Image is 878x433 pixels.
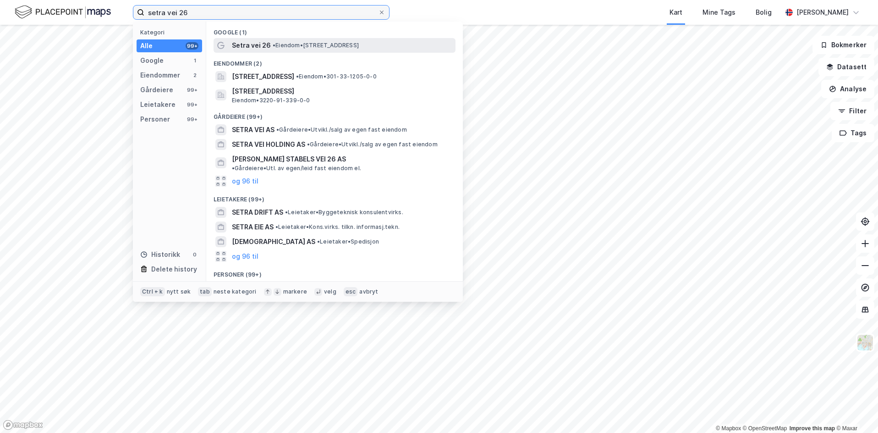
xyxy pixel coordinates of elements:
[186,86,198,94] div: 99+
[273,42,359,49] span: Eiendom • [STREET_ADDRESS]
[296,73,377,80] span: Eiendom • 301-33-1205-0-0
[276,126,407,133] span: Gårdeiere • Utvikl./salg av egen fast eiendom
[273,42,275,49] span: •
[232,251,258,262] button: og 96 til
[140,29,202,36] div: Kategori
[716,425,741,432] a: Mapbox
[832,389,878,433] iframe: Chat Widget
[702,7,735,18] div: Mine Tags
[832,124,874,142] button: Tags
[206,264,463,280] div: Personer (99+)
[818,58,874,76] button: Datasett
[856,334,874,351] img: Z
[285,209,288,216] span: •
[743,425,787,432] a: OpenStreetMap
[167,288,191,295] div: nytt søk
[669,7,682,18] div: Kart
[285,209,403,216] span: Leietaker • Byggeteknisk konsulentvirks.
[144,6,378,19] input: Søk på adresse, matrikkel, gårdeiere, leietakere eller personer
[232,86,452,97] span: [STREET_ADDRESS]
[206,189,463,205] div: Leietakere (99+)
[140,55,164,66] div: Google
[317,238,379,245] span: Leietaker • Spedisjon
[232,40,271,51] span: Setra vei 26
[140,84,173,95] div: Gårdeiere
[191,72,198,79] div: 2
[283,288,307,295] div: markere
[140,40,153,51] div: Alle
[756,7,772,18] div: Bolig
[186,116,198,123] div: 99+
[140,287,165,296] div: Ctrl + k
[186,42,198,50] div: 99+
[140,70,180,81] div: Eiendommer
[232,124,274,135] span: SETRA VEI AS
[232,176,258,187] button: og 96 til
[151,264,197,275] div: Delete history
[206,106,463,122] div: Gårdeiere (99+)
[232,71,294,82] span: [STREET_ADDRESS]
[812,36,874,54] button: Bokmerker
[140,249,180,260] div: Historikk
[206,53,463,69] div: Eiendommer (2)
[821,80,874,98] button: Analyse
[790,425,835,432] a: Improve this map
[232,222,274,233] span: SETRA EIE AS
[830,102,874,120] button: Filter
[232,139,305,150] span: SETRA VEI HOLDING AS
[275,223,278,230] span: •
[232,207,283,218] span: SETRA DRIFT AS
[307,141,438,148] span: Gårdeiere • Utvikl./salg av egen fast eiendom
[191,57,198,64] div: 1
[276,126,279,133] span: •
[307,141,310,148] span: •
[359,288,378,295] div: avbryt
[232,236,315,247] span: [DEMOGRAPHIC_DATA] AS
[140,99,176,110] div: Leietakere
[296,73,299,80] span: •
[15,4,111,20] img: logo.f888ab2527a4732fd821a326f86c7f29.svg
[3,420,43,430] a: Mapbox homepage
[232,97,310,104] span: Eiendom • 3220-91-339-0-0
[317,238,320,245] span: •
[232,165,235,172] span: •
[140,114,170,125] div: Personer
[232,165,361,172] span: Gårdeiere • Utl. av egen/leid fast eiendom el.
[214,288,257,295] div: neste kategori
[324,288,336,295] div: velg
[344,287,358,296] div: esc
[198,287,212,296] div: tab
[796,7,849,18] div: [PERSON_NAME]
[275,223,400,231] span: Leietaker • Kons.virks. tilkn. informasj.tekn.
[191,251,198,258] div: 0
[232,154,346,165] span: [PERSON_NAME] STABELS VEI 26 AS
[206,22,463,38] div: Google (1)
[186,101,198,108] div: 99+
